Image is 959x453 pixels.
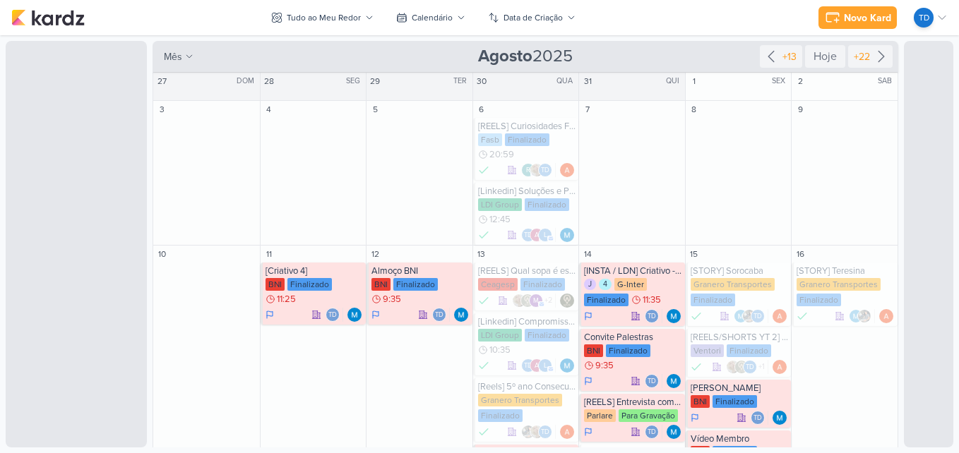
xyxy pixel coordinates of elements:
[453,75,471,87] div: TER
[667,374,681,388] img: MARIANA MIRANDA
[691,309,702,323] div: Done
[691,265,789,277] div: [STORY] Sorocaba
[648,378,656,385] p: Td
[478,294,489,308] div: Finalizado
[844,11,891,25] div: Novo Kard
[773,360,787,374] img: Amanda ARAUJO
[584,409,616,422] div: Parlare
[560,294,574,308] img: Leviê Agência de Marketing Digital
[667,425,681,439] img: MARIANA MIRANDA
[524,363,532,370] p: Td
[691,360,702,374] div: Done
[667,309,681,323] img: MARIANA MIRANDA
[599,279,612,290] div: 4
[368,247,382,261] div: 12
[751,411,768,425] div: Colaboradores: Thais de carvalho
[818,6,897,29] button: Novo Kard
[432,308,450,322] div: Colaboradores: Thais de carvalho
[505,133,549,146] div: Finalizado
[538,425,552,439] div: Thais de carvalho
[614,278,647,291] div: G-Inter
[535,363,539,370] p: a
[734,360,749,374] img: Leviê Agência de Marketing Digital
[544,363,547,370] p: l
[691,382,789,394] div: NIVER Demetrius
[793,102,807,116] div: 9
[584,279,596,290] div: J
[520,294,535,308] img: Leviê Agência de Marketing Digital
[368,74,382,88] div: 29
[287,278,332,291] div: Finalizado
[645,425,659,439] div: Thais de carvalho
[743,360,757,374] div: Thais de carvalho
[727,344,771,357] div: Finalizado
[489,150,514,159] span: 20:59
[478,316,576,327] div: [Linkedin] Compromisso com sua obra
[645,309,662,323] div: Colaboradores: Thais de carvalho
[489,215,511,224] span: 12:45
[751,411,765,425] div: Thais de carvalho
[606,344,650,357] div: Finalizado
[524,232,532,239] p: Td
[560,228,574,242] img: MARIANA MIRANDA
[521,163,535,177] div: roberta.pecora@fasb.com.br
[454,308,468,322] div: Responsável: MARIANA MIRANDA
[584,375,592,387] div: Em Andamento
[560,358,574,373] div: Responsável: MARIANA MIRANDA
[667,374,681,388] div: Responsável: MARIANA MIRANDA
[478,394,562,406] div: Granero Transportes
[538,163,552,177] div: Thais de carvalho
[751,309,765,323] div: Thais de carvalho
[851,49,873,64] div: +22
[347,308,362,322] img: MARIANA MIRANDA
[797,278,881,291] div: Granero Transportes
[773,309,787,323] div: Responsável: Amanda ARAUJO
[691,344,724,357] div: Ventori
[849,309,863,323] img: MARIANA MIRANDA
[773,411,787,425] div: Responsável: MARIANA MIRANDA
[237,75,258,87] div: DOM
[560,163,574,177] div: Responsável: Amanda ARAUJO
[584,426,592,437] div: Em Andamento
[478,163,489,177] div: Done
[753,415,762,422] p: Td
[914,8,934,28] div: Thais de carvalho
[584,294,629,306] div: Finalizado
[478,358,489,373] div: Finalizado
[879,309,893,323] div: Responsável: Amanda ARAUJO
[475,74,489,88] div: 30
[879,309,893,323] img: Amanda ARAUJO
[560,358,574,373] img: MARIANA MIRANDA
[266,309,274,320] div: Em Andamento
[560,294,574,308] div: Responsável: Leviê Agência de Marketing Digital
[478,425,489,439] div: Done
[266,265,364,277] div: [Criativo 4]
[277,294,296,304] span: 11:25
[666,75,684,87] div: QUI
[521,163,556,177] div: Colaboradores: roberta.pecora@fasb.com.br, Sarah Violante, Thais de carvalho
[266,278,285,291] div: BNI
[797,294,841,306] div: Finalizado
[793,74,807,88] div: 2
[478,186,576,197] div: [Linkedin] Soluções e Produção Inteligente
[478,409,523,422] div: Finalizado
[521,228,556,242] div: Colaboradores: Thais de carvalho, aline.ferraz@ldigroup.com.br, luciano@ldigroup.com.br
[691,395,710,408] div: BNI
[780,49,799,64] div: +13
[478,121,576,132] div: [REELS] Curiosidades FASB 3
[643,295,661,305] span: 11:35
[512,294,556,308] div: Colaboradores: Sarah Violante, Leviê Agência de Marketing Digital, mlegnaioli@gmail.com, Yasmin Y...
[529,294,543,308] div: mlegnaioli@gmail.com
[797,309,808,323] div: Done
[645,374,662,388] div: Colaboradores: Thais de carvalho
[478,228,489,242] div: Finalizado
[544,232,547,239] p: l
[155,102,169,116] div: 3
[793,247,807,261] div: 16
[538,228,552,242] div: luciano@ldigroup.com.br
[368,102,382,116] div: 5
[535,232,539,239] p: a
[262,247,276,261] div: 11
[326,308,340,322] div: Thais de carvalho
[619,409,678,422] div: Para Gravação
